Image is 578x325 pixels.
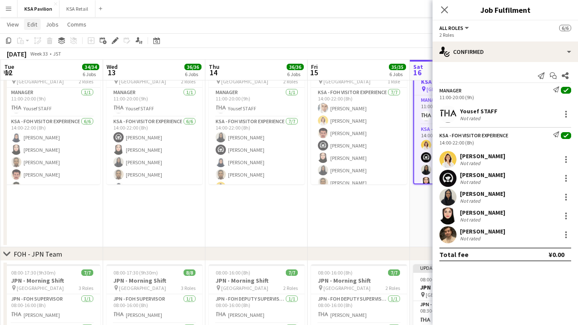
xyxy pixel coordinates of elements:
[460,152,505,160] div: [PERSON_NAME]
[7,21,19,28] span: View
[439,87,462,94] div: Manager
[81,269,93,276] span: 7/7
[439,250,468,259] div: Total fee
[414,95,508,124] app-card-role: Manager1/111:00-20:00 (9h)Yousef STAFF
[79,78,93,85] span: 2 Roles
[105,68,118,77] span: 13
[27,21,37,28] span: Edit
[107,58,202,184] app-job-card: 11:00-22:00 (11h)7/7KSA - Evening Shift [GEOGRAPHIC_DATA]2 RolesManager1/111:00-20:00 (9h)Yousef ...
[67,21,86,28] span: Comms
[46,21,59,28] span: Jobs
[413,63,423,71] span: Sat
[42,19,62,30] a: Jobs
[412,68,423,77] span: 16
[119,285,166,291] span: [GEOGRAPHIC_DATA]
[311,63,318,71] span: Fri
[414,78,508,86] h3: KSA - Evening Shift
[4,117,100,208] app-card-role: KSA - FOH Visitor Experience6/614:00-22:00 (8h)[PERSON_NAME][PERSON_NAME][PERSON_NAME][PERSON_NAM...
[82,64,99,70] span: 34/34
[439,94,571,100] div: 11:00-20:00 (9h)
[460,171,505,179] div: [PERSON_NAME]
[64,19,90,30] a: Comms
[107,117,202,208] app-card-role: KSA - FOH Visitor Experience6/614:00-22:00 (8h)[PERSON_NAME][PERSON_NAME][PERSON_NAME][PERSON_NAM...
[323,285,371,291] span: [GEOGRAPHIC_DATA]
[286,269,298,276] span: 7/7
[548,250,564,259] div: ¥0.00
[119,78,166,85] span: [GEOGRAPHIC_DATA]
[283,285,298,291] span: 2 Roles
[107,88,202,117] app-card-role: Manager1/111:00-20:00 (9h)Yousef STAFF
[83,71,99,77] div: 6 Jobs
[413,58,509,184] div: In progress11:00-22:00 (11h)6/6KSA - Evening Shift [GEOGRAPHIC_DATA]2 RolesManager1/111:00-20:00 ...
[318,269,353,276] span: 08:00-16:00 (8h)
[209,117,305,220] app-card-role: KSA - FOH Visitor Experience7/714:00-22:00 (8h)[PERSON_NAME][PERSON_NAME][PERSON_NAME][PERSON_NAM...
[426,292,473,298] span: [GEOGRAPHIC_DATA]
[4,294,100,323] app-card-role: JPN - FOH Supervisor1/108:00-16:00 (8h)[PERSON_NAME]
[427,86,474,92] span: [GEOGRAPHIC_DATA]
[385,285,400,291] span: 2 Roles
[53,50,61,57] div: JST
[17,285,64,291] span: [GEOGRAPHIC_DATA]
[4,63,14,71] span: Tue
[460,216,482,223] div: Not rated
[209,277,305,284] h3: JPN - Morning Shift
[311,294,407,323] app-card-role: JPN - FOH Deputy Supervisor1/108:00-16:00 (8h)[PERSON_NAME]
[209,63,219,71] span: Thu
[310,68,318,77] span: 15
[388,269,400,276] span: 7/7
[323,78,371,85] span: [GEOGRAPHIC_DATA]
[311,58,407,184] app-job-card: 14:00-22:00 (8h)7/7KSA - Evening Shift [GEOGRAPHIC_DATA]1 RoleKSA - FOH Visitor Experience7/714:0...
[460,198,482,204] div: Not rated
[311,277,407,284] h3: JPN - Morning Shift
[209,88,305,117] app-card-role: Manager1/111:00-20:00 (9h)Yousef STAFF
[3,68,14,77] span: 12
[181,285,196,291] span: 3 Roles
[181,78,196,85] span: 2 Roles
[460,107,498,115] div: Yousef STAFF
[79,285,93,291] span: 3 Roles
[287,64,304,70] span: 36/36
[311,88,407,191] app-card-role: KSA - FOH Visitor Experience7/714:00-22:00 (8h)[PERSON_NAME][PERSON_NAME][PERSON_NAME][PERSON_NAM...
[433,41,578,62] div: Confirmed
[221,285,268,291] span: [GEOGRAPHIC_DATA]
[184,269,196,276] span: 8/8
[460,227,505,235] div: [PERSON_NAME]
[216,269,250,276] span: 08:00-16:00 (8h)
[460,179,482,185] div: Not rated
[4,277,100,284] h3: JPN - Morning Shift
[439,32,571,38] div: 2 Roles
[460,160,482,166] div: Not rated
[107,63,118,71] span: Wed
[460,190,505,198] div: [PERSON_NAME]
[460,115,482,121] div: Not rated
[439,25,470,31] button: All roles
[209,58,305,184] app-job-card: 11:00-22:00 (11h)8/8KSA - Evening Shift [GEOGRAPHIC_DATA]2 RolesManager1/111:00-20:00 (9h)Yousef ...
[439,139,571,146] div: 14:00-22:00 (8h)
[3,19,22,30] a: View
[7,50,27,58] div: [DATE]
[420,276,455,283] span: 08:00-16:00 (8h)
[107,277,202,284] h3: JPN - Morning Shift
[414,124,508,203] app-card-role: KSA - FOH Visitor Experience5/514:00-22:00 (8h)[PERSON_NAME][PERSON_NAME][PERSON_NAME][PERSON_NAME]
[389,64,406,70] span: 35/35
[113,269,158,276] span: 08:00-17:30 (9h30m)
[439,132,508,139] div: KSA - FOH Visitor Experience
[221,78,268,85] span: [GEOGRAPHIC_DATA]
[28,50,50,57] span: Week 33
[59,0,95,17] button: KSA Retail
[287,71,303,77] div: 6 Jobs
[460,209,505,216] div: [PERSON_NAME]
[559,25,571,31] span: 6/6
[14,250,62,258] div: FOH - JPN Team
[24,19,41,30] a: Edit
[17,78,64,85] span: [GEOGRAPHIC_DATA]
[439,25,463,31] span: All roles
[11,269,56,276] span: 08:00-17:30 (9h30m)
[185,71,201,77] div: 6 Jobs
[460,235,482,242] div: Not rated
[4,58,100,184] app-job-card: 11:00-22:00 (11h)7/7KSA - Evening Shift [GEOGRAPHIC_DATA]2 RolesManager1/111:00-20:00 (9h)Yousef ...
[283,78,298,85] span: 2 Roles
